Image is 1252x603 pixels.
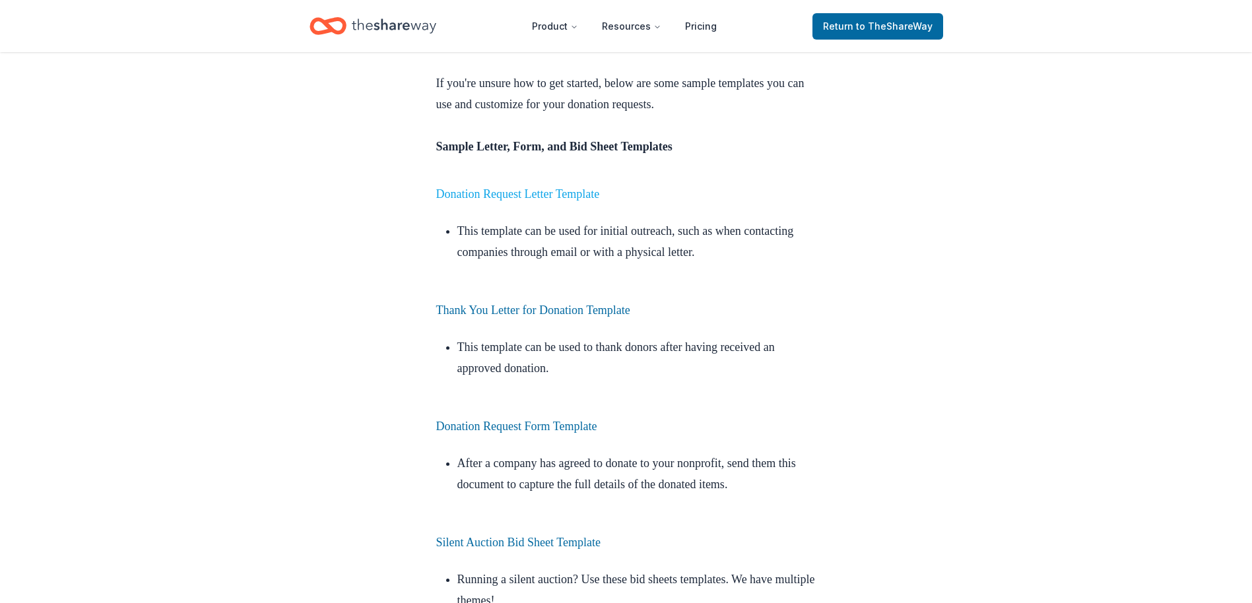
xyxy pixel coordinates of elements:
[436,136,816,178] h4: Sample Letter, Form, and Bid Sheet Templates
[812,13,943,40] a: Returnto TheShareWay
[591,13,672,40] button: Resources
[436,303,630,317] a: Thank You Letter for Donation Template
[521,13,589,40] button: Product
[457,336,816,400] li: This template can be used to thank donors after having received an approved donation.
[823,18,933,34] span: Return
[436,73,816,136] p: If you're unsure how to get started, below are some sample templates you can use and customize fo...
[436,536,601,549] a: Silent Auction Bid Sheet Template
[457,453,816,516] li: After a company has agreed to donate to your nonprofit, send them this document to capture the fu...
[856,20,933,32] span: to TheShareWay
[521,11,727,42] nav: Main
[436,187,600,201] a: Donation Request Letter Template
[675,13,727,40] a: Pricing
[310,11,436,42] a: Home
[436,420,597,433] a: Donation Request Form Template
[457,220,816,284] li: This template can be used for initial outreach, such as when contacting companies through email o...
